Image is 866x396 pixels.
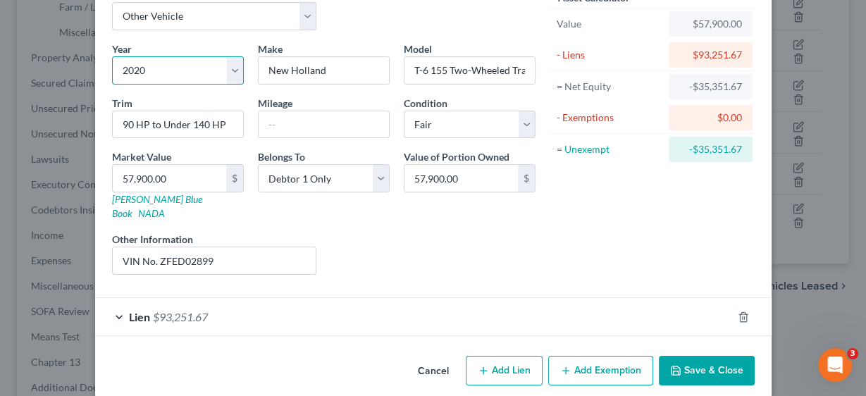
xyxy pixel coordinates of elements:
input: ex. LS, LT, etc [113,111,243,138]
div: -$35,351.67 [680,142,741,156]
div: = Unexempt [557,142,663,156]
label: Condition [404,96,447,111]
a: NADA [138,207,165,219]
input: (optional) [113,247,316,274]
label: Market Value [112,149,171,164]
input: 0.00 [113,165,226,192]
div: - Exemptions [557,111,663,125]
button: Add Lien [466,356,543,385]
span: Make [258,43,283,55]
label: Trim [112,96,132,111]
button: Save & Close [659,356,755,385]
input: ex. Altima [404,57,535,84]
input: ex. Nissan [259,57,389,84]
div: $ [226,165,243,192]
div: Value [557,17,663,31]
a: [PERSON_NAME] Blue Book [112,193,202,219]
div: $93,251.67 [680,48,741,62]
div: $57,900.00 [680,17,741,31]
div: $0.00 [680,111,741,125]
span: $93,251.67 [153,310,208,323]
span: Lien [129,310,150,323]
label: Value of Portion Owned [404,149,509,164]
label: Mileage [258,96,292,111]
input: -- [259,111,389,138]
span: 3 [847,348,858,359]
label: Year [112,42,132,56]
label: Model [404,42,432,56]
button: Cancel [407,357,460,385]
iframe: Intercom live chat [818,348,852,382]
input: 0.00 [404,165,518,192]
div: $ [518,165,535,192]
div: -$35,351.67 [680,80,741,94]
div: = Net Equity [557,80,663,94]
button: Add Exemption [548,356,653,385]
label: Other Information [112,232,193,247]
div: - Liens [557,48,663,62]
span: Belongs To [258,151,305,163]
